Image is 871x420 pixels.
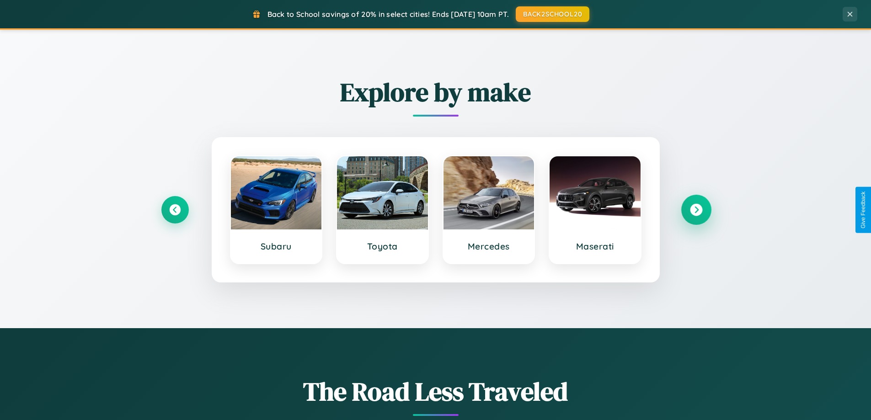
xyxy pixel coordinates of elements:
[860,191,866,229] div: Give Feedback
[267,10,509,19] span: Back to School savings of 20% in select cities! Ends [DATE] 10am PT.
[161,74,710,110] h2: Explore by make
[559,241,631,252] h3: Maserati
[161,374,710,409] h1: The Road Less Traveled
[453,241,525,252] h3: Mercedes
[346,241,419,252] h3: Toyota
[240,241,313,252] h3: Subaru
[516,6,589,22] button: BACK2SCHOOL20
